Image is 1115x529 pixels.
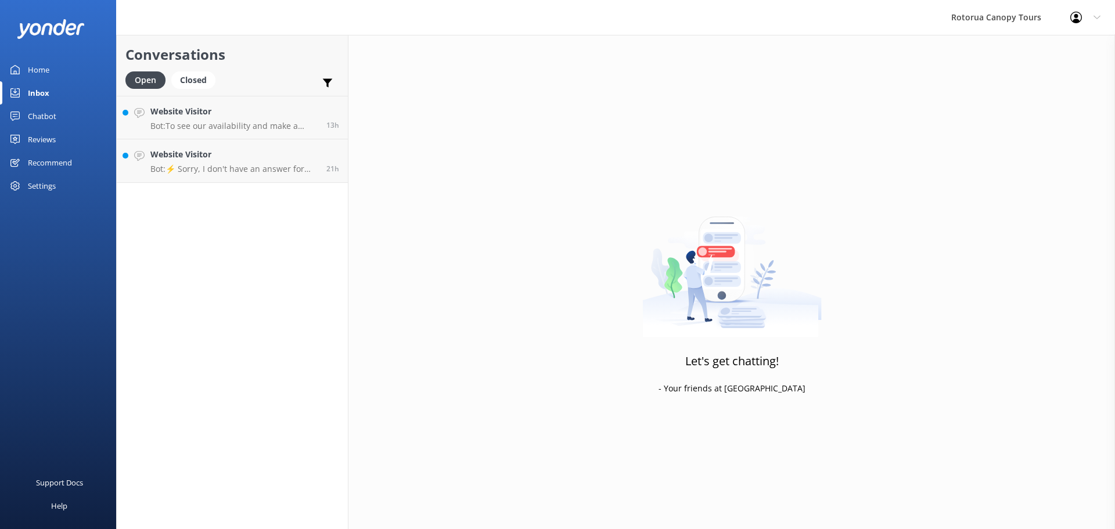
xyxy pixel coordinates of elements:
[642,192,822,337] img: artwork of a man stealing a conversation from at giant smartphone
[125,44,339,66] h2: Conversations
[28,151,72,174] div: Recommend
[36,471,83,494] div: Support Docs
[117,96,348,139] a: Website VisitorBot:To see our availability and make a booking, please visit: [URL][DOMAIN_NAME].13h
[51,494,67,517] div: Help
[171,73,221,86] a: Closed
[326,120,339,130] span: 09:56pm 13-Aug-2025 (UTC +12:00) Pacific/Auckland
[28,81,49,105] div: Inbox
[125,73,171,86] a: Open
[17,19,84,38] img: yonder-white-logo.png
[117,139,348,183] a: Website VisitorBot:⚡ Sorry, I don't have an answer for that. Could you please try and rephrase yo...
[659,382,805,395] p: - Your friends at [GEOGRAPHIC_DATA]
[150,121,318,131] p: Bot: To see our availability and make a booking, please visit: [URL][DOMAIN_NAME].
[326,164,339,174] span: 01:09pm 13-Aug-2025 (UTC +12:00) Pacific/Auckland
[28,128,56,151] div: Reviews
[150,148,318,161] h4: Website Visitor
[28,174,56,197] div: Settings
[28,58,49,81] div: Home
[150,164,318,174] p: Bot: ⚡ Sorry, I don't have an answer for that. Could you please try and rephrase your question? A...
[150,105,318,118] h4: Website Visitor
[171,71,215,89] div: Closed
[685,352,779,370] h3: Let's get chatting!
[28,105,56,128] div: Chatbot
[125,71,166,89] div: Open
